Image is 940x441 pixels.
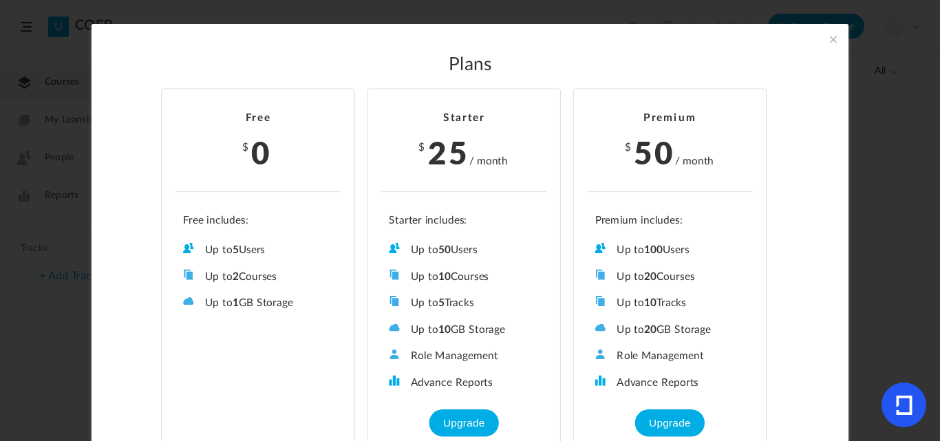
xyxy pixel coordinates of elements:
b: 10 [438,325,451,335]
cite: / month [469,153,508,169]
li: Advance Reports [389,375,539,389]
b: 2 [233,272,239,282]
b: 100 [644,245,663,255]
b: 50 [438,245,451,255]
h2: Plans [122,54,818,76]
li: Up to Tracks [595,296,745,310]
li: Role Management [595,349,745,363]
li: Up to Users [183,243,333,257]
cite: / month [675,153,714,169]
li: Up to Courses [389,269,539,283]
li: Up to Courses [595,269,745,283]
li: Up to GB Storage [389,322,539,336]
h2: Premium [588,112,753,125]
li: Up to GB Storage [183,296,333,310]
b: 10 [644,298,656,308]
h2: Starter [381,112,546,125]
span: 50 [634,129,675,173]
li: Up to Users [595,243,745,257]
span: $ [242,142,250,153]
button: Upgrade [635,409,704,437]
li: Up to Tracks [389,296,539,310]
h2: Free [175,112,341,125]
button: Upgrade [429,409,498,437]
li: Advance Reports [595,375,745,389]
b: 20 [644,325,656,335]
span: 25 [428,129,469,173]
li: Up to Users [389,243,539,257]
b: 5 [233,245,239,255]
li: Role Management [389,349,539,363]
b: 20 [644,272,656,282]
span: $ [625,142,632,153]
li: Up to Courses [183,269,333,283]
b: 5 [438,298,445,308]
b: 1 [233,298,239,308]
span: 0 [251,129,272,173]
span: $ [418,142,426,153]
li: Up to GB Storage [595,322,745,336]
b: 10 [438,272,451,282]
